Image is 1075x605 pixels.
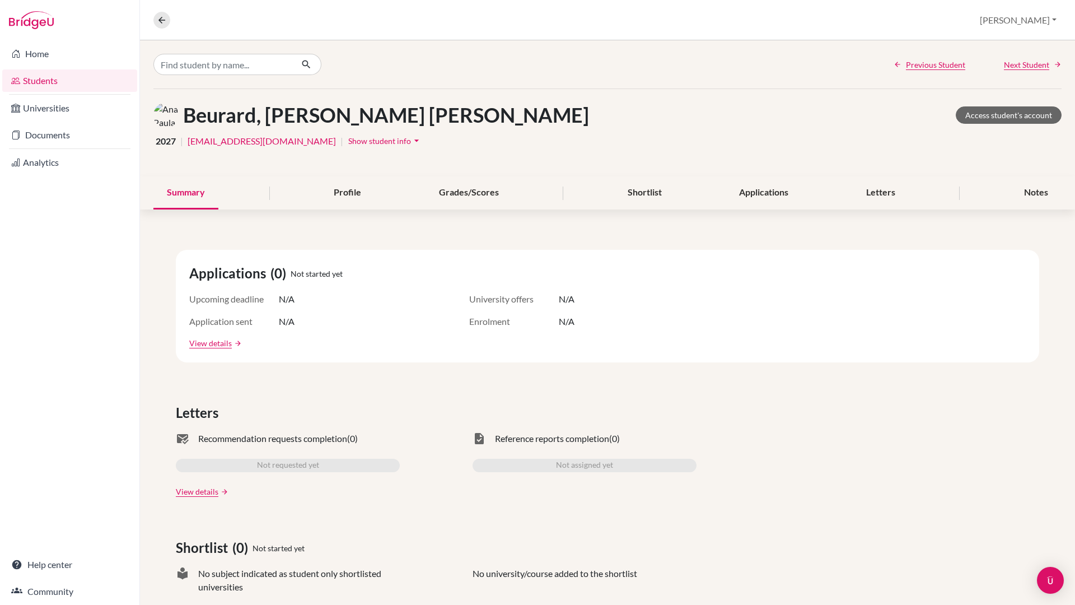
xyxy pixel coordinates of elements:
[180,134,183,148] span: |
[176,486,218,497] a: View details
[609,432,620,445] span: (0)
[176,538,232,558] span: Shortlist
[1004,59,1049,71] span: Next Student
[347,432,358,445] span: (0)
[320,176,375,210] div: Profile
[270,263,291,283] span: (0)
[183,103,589,127] h1: Beurard, [PERSON_NAME] [PERSON_NAME]
[473,567,637,594] p: No university/course added to the shortlist
[176,432,189,445] span: mark_email_read
[188,134,336,148] a: [EMAIL_ADDRESS][DOMAIN_NAME]
[340,134,343,148] span: |
[153,54,292,75] input: Find student by name...
[426,176,512,210] div: Grades/Scores
[2,151,137,174] a: Analytics
[1004,59,1062,71] a: Next Student
[2,43,137,65] a: Home
[2,580,137,603] a: Community
[614,176,675,210] div: Shortlist
[279,292,295,306] span: N/A
[189,337,232,349] a: View details
[348,136,411,146] span: Show student info
[469,315,559,328] span: Enrolment
[232,538,253,558] span: (0)
[411,135,422,146] i: arrow_drop_down
[906,59,965,71] span: Previous Student
[9,11,54,29] img: Bridge-U
[176,403,223,423] span: Letters
[348,132,423,150] button: Show student infoarrow_drop_down
[189,315,279,328] span: Application sent
[2,97,137,119] a: Universities
[1037,567,1064,594] div: Open Intercom Messenger
[291,268,343,280] span: Not started yet
[1011,176,1062,210] div: Notes
[257,459,319,472] span: Not requested yet
[894,59,965,71] a: Previous Student
[156,134,176,148] span: 2027
[556,459,613,472] span: Not assigned yet
[189,292,279,306] span: Upcoming deadline
[559,292,574,306] span: N/A
[495,432,609,445] span: Reference reports completion
[473,432,486,445] span: task
[559,315,574,328] span: N/A
[469,292,559,306] span: University offers
[153,103,179,128] img: Ana Paula Beurard's avatar
[853,176,909,210] div: Letters
[726,176,802,210] div: Applications
[956,106,1062,124] a: Access student's account
[253,542,305,554] span: Not started yet
[279,315,295,328] span: N/A
[153,176,218,210] div: Summary
[232,339,242,347] a: arrow_forward
[218,488,228,496] a: arrow_forward
[176,567,189,594] span: local_library
[198,567,400,594] span: No subject indicated as student only shortlisted universities
[2,553,137,576] a: Help center
[198,432,347,445] span: Recommendation requests completion
[2,69,137,92] a: Students
[975,10,1062,31] button: [PERSON_NAME]
[2,124,137,146] a: Documents
[189,263,270,283] span: Applications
